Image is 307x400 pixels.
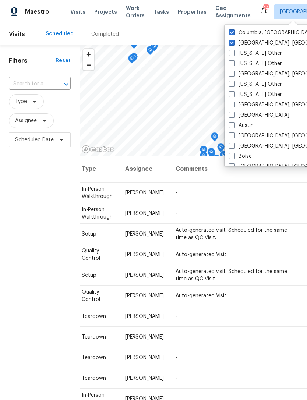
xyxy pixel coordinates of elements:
[94,8,117,15] span: Projects
[125,293,164,298] span: [PERSON_NAME]
[82,248,100,261] span: Quality Control
[9,26,25,42] span: Visits
[176,314,177,319] span: -
[125,314,164,319] span: [PERSON_NAME]
[82,334,106,340] span: Teardown
[176,334,177,340] span: -
[229,153,252,160] label: Boise
[130,40,138,51] div: Map marker
[229,50,282,57] label: [US_STATE] Other
[170,156,299,183] th: Comments
[176,376,177,381] span: -
[25,8,49,15] span: Maestro
[200,146,207,157] div: Map marker
[125,252,164,257] span: [PERSON_NAME]
[176,190,177,195] span: -
[119,156,170,183] th: Assignee
[82,355,106,360] span: Teardown
[125,355,164,360] span: [PERSON_NAME]
[15,98,27,105] span: Type
[82,207,113,220] span: In-Person Walkthrough
[176,228,287,240] span: Auto-generated visit. Scheduled for the same time as QC Visit.
[125,334,164,340] span: [PERSON_NAME]
[83,49,94,60] button: Zoom in
[70,8,85,15] span: Visits
[61,79,71,89] button: Open
[76,156,119,183] th: Type
[128,54,135,66] div: Map marker
[82,145,114,153] a: Mapbox homepage
[15,117,37,124] span: Assignee
[229,122,254,129] label: Austin
[153,9,169,14] span: Tasks
[82,314,106,319] span: Teardown
[229,91,282,98] label: [US_STATE] Other
[217,143,225,155] div: Map marker
[263,4,268,12] div: 24
[125,376,164,381] span: [PERSON_NAME]
[176,269,287,282] span: Auto-generated visit. Scheduled for the same time as QC Visit.
[82,290,100,302] span: Quality Control
[80,45,276,156] canvas: Map
[229,81,282,88] label: [US_STATE] Other
[147,46,154,57] div: Map marker
[83,60,94,70] button: Zoom out
[130,53,138,64] div: Map marker
[208,148,215,159] div: Map marker
[125,211,164,216] span: [PERSON_NAME]
[200,152,207,163] div: Map marker
[176,252,226,257] span: Auto-generated Visit
[176,355,177,360] span: -
[176,293,226,298] span: Auto-generated Visit
[82,231,96,237] span: Setup
[82,273,96,278] span: Setup
[82,376,106,381] span: Teardown
[9,78,50,90] input: Search for an address...
[91,31,119,38] div: Completed
[46,30,74,38] div: Scheduled
[126,4,145,19] span: Work Orders
[125,190,164,195] span: [PERSON_NAME]
[178,8,207,15] span: Properties
[56,57,71,64] div: Reset
[15,136,54,144] span: Scheduled Date
[229,60,282,67] label: [US_STATE] Other
[151,42,158,54] div: Map marker
[176,211,177,216] span: -
[125,231,164,237] span: [PERSON_NAME]
[213,155,220,166] div: Map marker
[82,187,113,199] span: In-Person Walkthrough
[9,57,56,64] h1: Filters
[215,4,251,19] span: Geo Assignments
[125,273,164,278] span: [PERSON_NAME]
[211,132,218,144] div: Map marker
[229,111,289,119] label: [GEOGRAPHIC_DATA]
